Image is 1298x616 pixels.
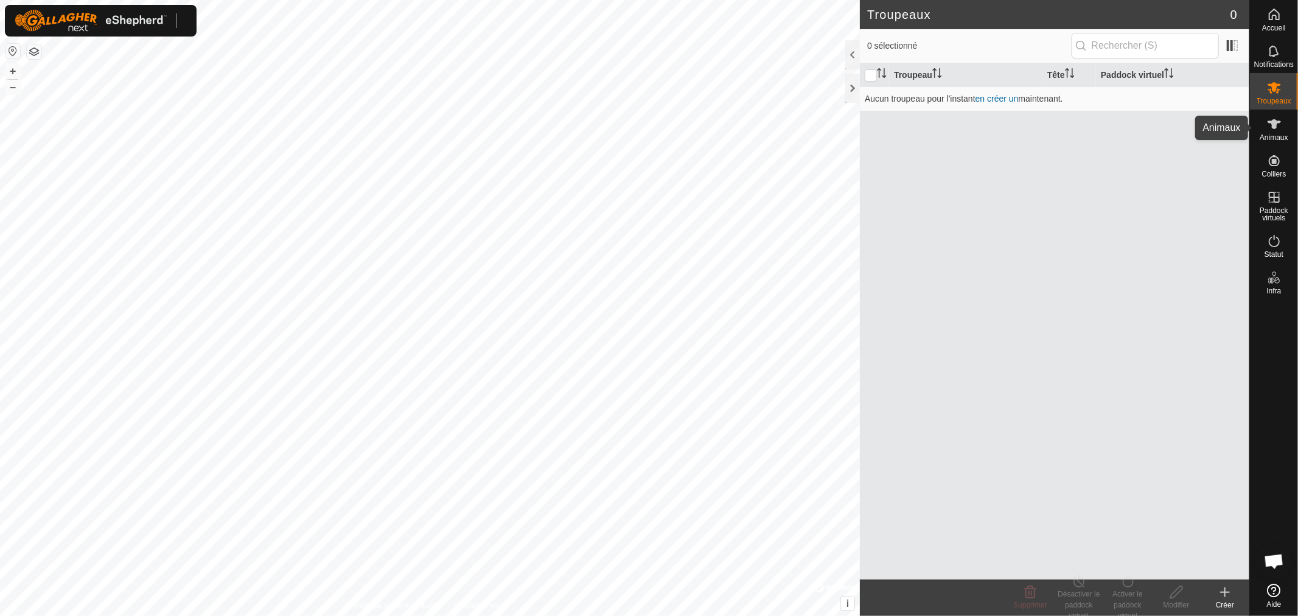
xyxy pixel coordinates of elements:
h2: Troupeaux [867,7,1230,22]
div: Open chat [1256,543,1293,579]
button: + [5,64,20,79]
p-sorticon: Activer pour trier [1065,70,1075,80]
span: 0 [1230,5,1237,24]
span: Notifications [1254,61,1294,68]
a: Politique de confidentialité [355,600,439,611]
span: Infra [1266,287,1281,295]
input: Rechercher (S) [1072,33,1219,58]
span: Supprimer [1013,601,1047,609]
button: Couches de carte [27,44,41,59]
p-sorticon: Activer pour trier [932,70,942,80]
span: Aide [1266,601,1281,608]
div: Créer [1201,600,1249,611]
a: Contactez-nous [454,600,505,611]
span: Troupeaux [1257,97,1291,105]
a: en créer un [975,94,1019,103]
th: Tête [1042,63,1096,87]
button: Réinitialiser la carte [5,44,20,58]
img: Logo Gallagher [15,10,167,32]
p-sorticon: Activer pour trier [877,70,887,80]
th: Paddock virtuel [1096,63,1249,87]
button: i [841,597,854,611]
span: Animaux [1260,134,1288,141]
span: Paddock virtuels [1253,207,1295,222]
td: Aucun troupeau pour l'instant maintenant. [860,86,1249,111]
button: – [5,80,20,94]
span: Accueil [1262,24,1286,32]
span: 0 sélectionné [867,40,1072,52]
a: Aide [1250,579,1298,613]
p-sorticon: Activer pour trier [1164,70,1174,80]
th: Troupeau [889,63,1042,87]
span: Colliers [1261,170,1286,178]
span: Statut [1265,251,1283,258]
div: Modifier [1152,600,1201,611]
span: i [846,598,849,609]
